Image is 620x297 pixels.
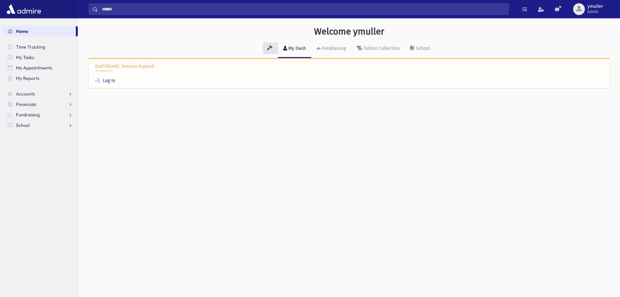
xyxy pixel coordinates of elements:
[95,78,115,83] a: Log In
[16,65,52,71] span: My Appointments
[3,73,78,83] a: My Reports
[3,52,78,63] a: My Tasks
[16,28,28,34] span: Home
[287,46,306,51] div: My Dash
[3,26,76,37] a: Home
[321,46,346,51] div: Fundraising
[89,58,610,88] div: 0xA57A240E: Session Expired
[3,89,78,99] a: Accounts
[16,91,35,97] span: Accounts
[16,54,34,60] span: My Tasks
[16,122,30,128] span: School
[278,40,311,58] a: My Dash
[587,4,603,9] span: ymuller
[362,46,400,51] div: Tuition Collection
[351,40,405,58] a: Tuition Collection
[314,26,384,37] h3: Welcome ymuller
[3,99,78,110] a: Financials
[16,112,40,118] span: Fundraising
[95,70,603,72] p: /WGT/WgtDisplayIndex
[16,101,36,107] span: Financials
[5,3,43,16] img: AdmirePro
[16,75,39,81] span: My Reports
[16,44,45,50] span: Time Tracking
[3,42,78,52] a: Time Tracking
[3,120,78,130] a: School
[415,46,430,51] div: School
[98,3,509,15] input: Search
[587,9,603,14] span: Admin
[311,40,351,58] a: Fundraising
[405,40,435,58] a: School
[3,63,78,73] a: My Appointments
[3,110,78,120] a: Fundraising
